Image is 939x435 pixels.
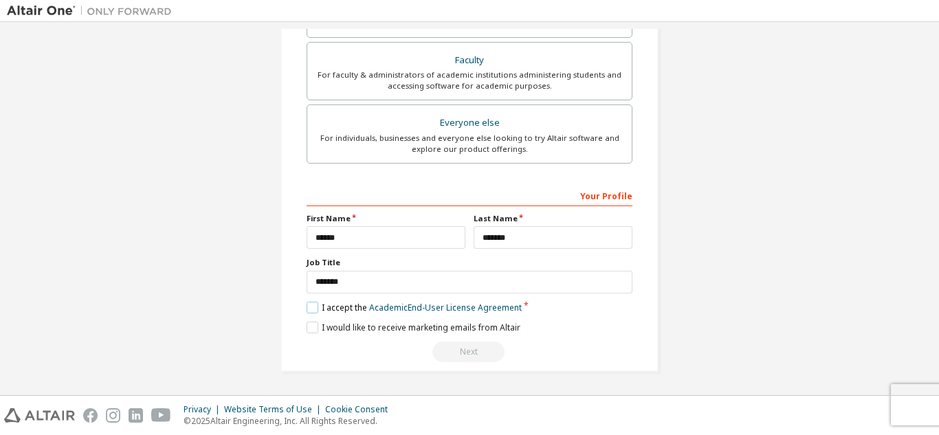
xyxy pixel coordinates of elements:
[307,342,632,362] div: Email already exists
[106,408,120,423] img: instagram.svg
[83,408,98,423] img: facebook.svg
[184,404,224,415] div: Privacy
[316,51,623,70] div: Faculty
[316,113,623,133] div: Everyone else
[129,408,143,423] img: linkedin.svg
[307,257,632,268] label: Job Title
[224,404,325,415] div: Website Terms of Use
[316,69,623,91] div: For faculty & administrators of academic institutions administering students and accessing softwa...
[4,408,75,423] img: altair_logo.svg
[184,415,396,427] p: © 2025 Altair Engineering, Inc. All Rights Reserved.
[474,213,632,224] label: Last Name
[307,322,520,333] label: I would like to receive marketing emails from Altair
[307,184,632,206] div: Your Profile
[307,302,522,313] label: I accept the
[151,408,171,423] img: youtube.svg
[316,133,623,155] div: For individuals, businesses and everyone else looking to try Altair software and explore our prod...
[325,404,396,415] div: Cookie Consent
[307,213,465,224] label: First Name
[369,302,522,313] a: Academic End-User License Agreement
[7,4,179,18] img: Altair One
